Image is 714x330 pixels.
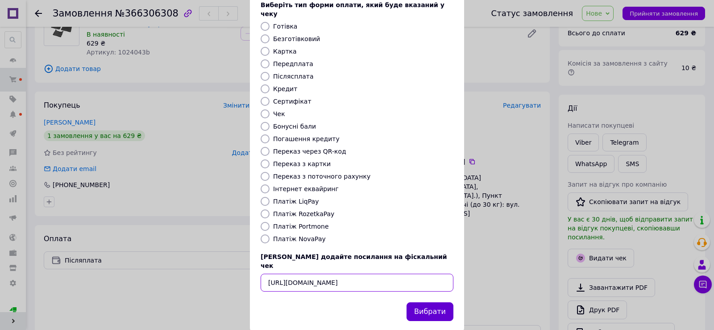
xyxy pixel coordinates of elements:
[273,23,297,30] label: Готівка
[273,210,334,217] label: Платіж RozetkaPay
[273,160,331,167] label: Переказ з картки
[261,253,447,269] span: [PERSON_NAME] додайте посилання на фіскальний чек
[273,60,313,67] label: Передплата
[273,173,370,180] label: Переказ з поточного рахунку
[273,235,326,242] label: Платіж NovaPay
[273,73,314,80] label: Післясплата
[273,135,340,142] label: Погашення кредиту
[273,198,319,205] label: Платіж LiqPay
[407,302,453,322] button: Вибрати
[261,1,444,17] span: Виберіть тип форми оплати, який буде вказаний у чеку
[273,48,297,55] label: Картка
[273,148,346,155] label: Переказ через QR-код
[273,110,285,117] label: Чек
[273,123,316,130] label: Бонусні бали
[273,223,329,230] label: Платіж Portmone
[273,185,339,192] label: Інтернет еквайринг
[261,274,453,292] input: URL чека
[273,98,311,105] label: Сертифікат
[273,35,320,42] label: Безготівковий
[273,85,297,92] label: Кредит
